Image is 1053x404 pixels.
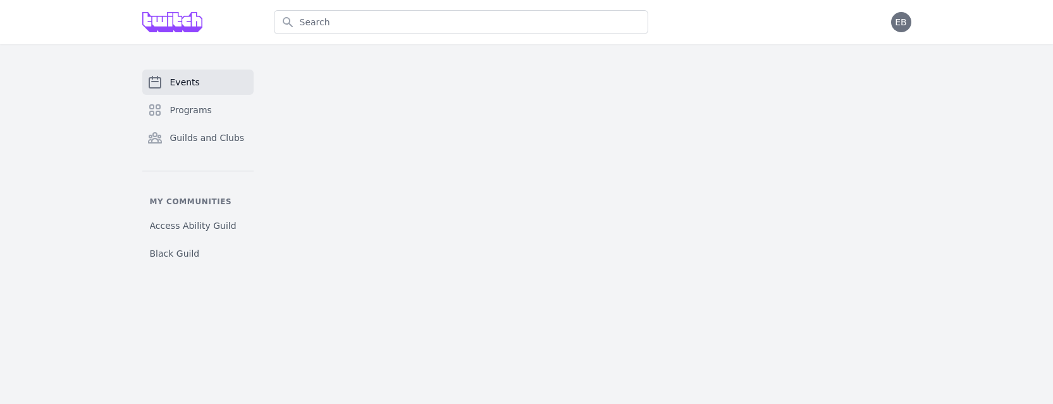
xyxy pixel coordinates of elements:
[150,247,200,260] span: Black Guild
[142,70,254,265] nav: Sidebar
[142,242,254,265] a: Black Guild
[142,197,254,207] p: My communities
[170,104,212,116] span: Programs
[150,219,237,232] span: Access Ability Guild
[891,12,911,32] button: EB
[142,70,254,95] a: Events
[142,125,254,150] a: Guilds and Clubs
[142,12,203,32] img: Grove
[170,76,200,89] span: Events
[142,214,254,237] a: Access Ability Guild
[895,18,906,27] span: EB
[274,10,648,34] input: Search
[142,97,254,123] a: Programs
[170,132,245,144] span: Guilds and Clubs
